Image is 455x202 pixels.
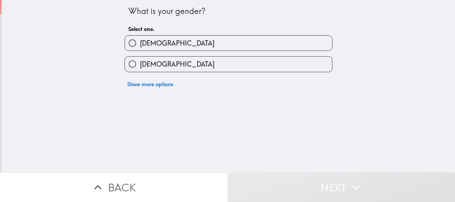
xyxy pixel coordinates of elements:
span: [DEMOGRAPHIC_DATA] [140,60,215,69]
button: [DEMOGRAPHIC_DATA] [125,57,332,72]
span: [DEMOGRAPHIC_DATA] [140,39,215,48]
div: What is your gender? [128,6,329,17]
h6: Select one. [128,25,329,33]
button: Show more options [125,78,176,91]
button: [DEMOGRAPHIC_DATA] [125,36,332,51]
button: Next [227,172,455,202]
